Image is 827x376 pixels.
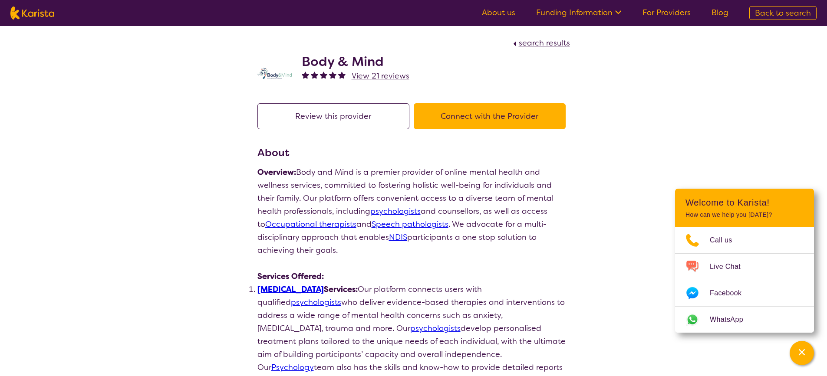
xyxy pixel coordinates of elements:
[271,362,314,373] a: Psychology
[257,284,324,294] a: [MEDICAL_DATA]
[257,145,570,160] h3: About
[265,219,356,229] a: Occupational therapists
[257,284,358,294] strong: Services:
[675,189,814,333] div: Channel Menu
[352,71,409,81] span: View 21 reviews
[410,323,461,333] a: psychologists
[712,7,728,18] a: Blog
[710,313,754,326] span: WhatsApp
[311,71,318,78] img: fullstar
[710,260,751,273] span: Live Chat
[10,7,54,20] img: Karista logo
[338,71,346,78] img: fullstar
[414,111,570,121] a: Connect with the Provider
[352,69,409,82] a: View 21 reviews
[302,71,309,78] img: fullstar
[257,103,409,129] button: Review this provider
[749,6,817,20] a: Back to search
[755,8,811,18] span: Back to search
[685,211,804,219] p: How can we help you [DATE]?
[482,7,515,18] a: About us
[511,38,570,48] a: search results
[519,38,570,48] span: search results
[675,227,814,333] ul: Choose channel
[536,7,622,18] a: Funding Information
[302,54,409,69] h2: Body & Mind
[790,341,814,365] button: Channel Menu
[329,71,336,78] img: fullstar
[370,206,421,216] a: psychologists
[257,166,570,257] p: Body and Mind is a premier provider of online mental health and wellness services, committed to f...
[257,167,296,177] strong: Overview:
[257,68,292,79] img: qmpolprhjdhzpcuekzqg.svg
[291,297,341,307] a: psychologists
[257,111,414,121] a: Review this provider
[642,7,691,18] a: For Providers
[710,234,743,247] span: Call us
[685,197,804,208] h2: Welcome to Karista!
[389,232,407,242] a: NDIS
[372,219,448,229] a: Speech pathologists
[414,103,566,129] button: Connect with the Provider
[320,71,327,78] img: fullstar
[710,287,752,300] span: Facebook
[675,307,814,333] a: Web link opens in a new tab.
[257,271,324,281] strong: Services Offered:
